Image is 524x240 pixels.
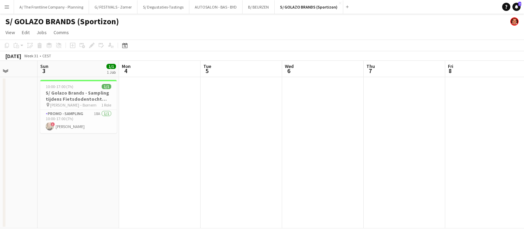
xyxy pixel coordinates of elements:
[447,67,453,75] span: 8
[34,28,49,37] a: Jobs
[121,67,131,75] span: 4
[102,84,111,89] span: 1/1
[22,29,30,36] span: Edit
[37,29,47,36] span: Jobs
[40,63,48,69] span: Sun
[512,3,521,11] a: 7
[284,67,294,75] span: 6
[14,0,89,14] button: A/ The Frontline Company - Planning
[448,63,453,69] span: Fri
[5,16,119,27] h1: S/ GOLAZO BRANDS (Sportizon)
[40,110,117,133] app-card-role: Promo - Sampling18A1/110:00-17:00 (7h)![PERSON_NAME]
[50,102,97,108] span: [PERSON_NAME] – Bornem
[5,29,15,36] span: View
[40,90,117,102] h3: S/ Golazo Brands - Sampling tijdens Fietsdodentocht Bornem
[101,102,111,108] span: 1 Role
[518,2,521,6] span: 7
[19,28,32,37] a: Edit
[46,84,73,89] span: 10:00-17:00 (7h)
[40,80,117,133] app-job-card: 10:00-17:00 (7h)1/1S/ Golazo Brands - Sampling tijdens Fietsdodentocht Bornem [PERSON_NAME] – Bor...
[122,63,131,69] span: Mon
[189,0,243,14] button: AUTOSALON - BAS - BYD
[51,28,72,37] a: Comms
[243,0,275,14] button: B/ BEURZEN
[54,29,69,36] span: Comms
[137,0,189,14] button: S/ Degustaties-Tastings
[106,64,116,69] span: 1/1
[203,63,211,69] span: Tue
[107,70,116,75] div: 1 Job
[23,53,40,58] span: Week 31
[510,17,519,26] app-user-avatar: Peter Desart
[285,63,294,69] span: Wed
[202,67,211,75] span: 5
[366,63,375,69] span: Thu
[89,0,137,14] button: G/ FESTIVALS - Zomer
[51,122,55,126] span: !
[3,28,18,37] a: View
[39,67,48,75] span: 3
[275,0,343,14] button: S/ GOLAZO BRANDS (Sportizon)
[5,53,21,59] div: [DATE]
[365,67,375,75] span: 7
[42,53,51,58] div: CEST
